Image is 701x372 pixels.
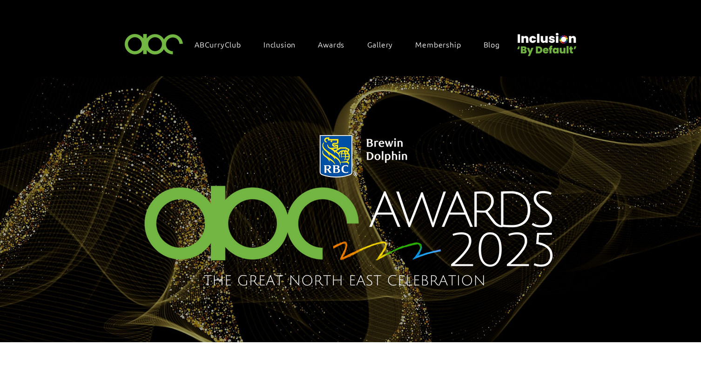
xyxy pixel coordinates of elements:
[411,34,475,54] a: Membership
[190,34,255,54] a: ABCurryClub
[484,39,500,49] span: Blog
[313,34,358,54] div: Awards
[318,39,344,49] span: Awards
[122,30,186,57] img: ABC-Logo-Blank-Background-01-01-2.png
[195,39,241,49] span: ABCurryClub
[514,25,578,57] img: Untitled design (22).png
[119,124,581,301] img: Northern Insights Double Pager Apr 2025.png
[190,34,514,54] nav: Site
[363,34,407,54] a: Gallery
[479,34,514,54] a: Blog
[259,34,310,54] div: Inclusion
[263,39,296,49] span: Inclusion
[367,39,393,49] span: Gallery
[415,39,461,49] span: Membership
